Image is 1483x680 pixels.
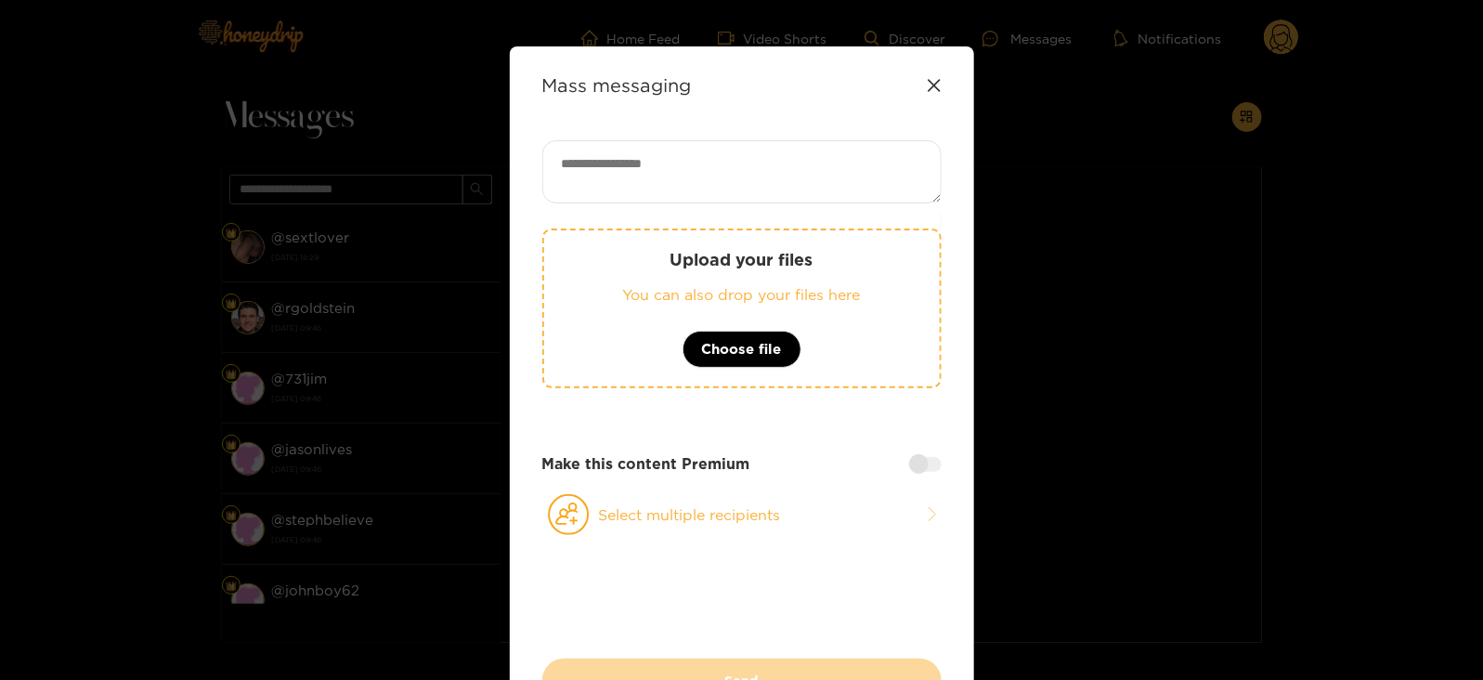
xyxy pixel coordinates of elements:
[542,74,692,96] strong: Mass messaging
[581,249,903,270] p: Upload your files
[542,493,942,536] button: Select multiple recipients
[702,338,782,360] span: Choose file
[683,331,801,368] button: Choose file
[581,284,903,306] p: You can also drop your files here
[542,453,750,475] strong: Make this content Premium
